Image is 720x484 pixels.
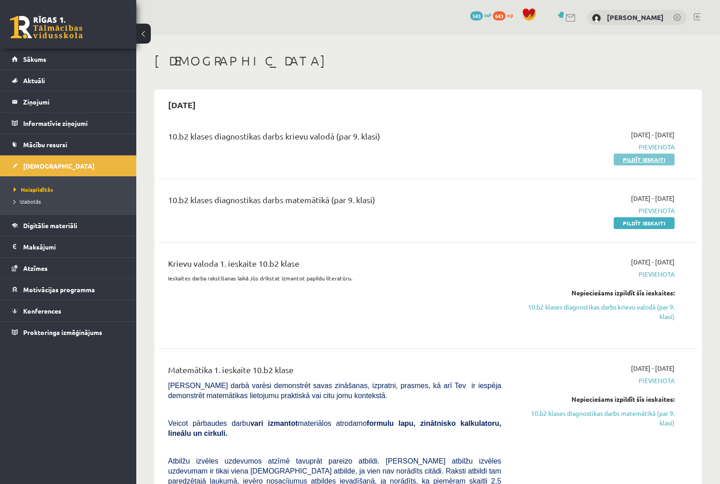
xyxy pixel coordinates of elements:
a: 643 xp [493,11,517,19]
div: 10.b2 klases diagnostikas darbs krievu valodā (par 9. klasi) [168,130,501,147]
h1: [DEMOGRAPHIC_DATA] [154,53,702,69]
legend: Ziņojumi [23,91,125,112]
a: Proktoringa izmēģinājums [12,322,125,343]
a: Sākums [12,49,125,70]
a: [DEMOGRAPHIC_DATA] [12,155,125,176]
span: Sākums [23,55,46,63]
a: Ziņojumi [12,91,125,112]
div: Nepieciešams izpildīt šīs ieskaites: [515,288,675,298]
span: Proktoringa izmēģinājums [23,328,102,336]
a: Mācību resursi [12,134,125,155]
div: Nepieciešams izpildīt šīs ieskaites: [515,394,675,404]
span: Motivācijas programma [23,285,95,294]
span: Pievienota [515,376,675,385]
div: 10.b2 klases diagnostikas darbs matemātikā (par 9. klasi) [168,194,501,210]
h2: [DATE] [159,94,205,115]
span: Neizpildītās [14,186,53,193]
span: xp [507,11,513,19]
a: Neizpildītās [14,185,127,194]
span: [DATE] - [DATE] [631,364,675,373]
a: Izlabotās [14,197,127,205]
span: [DEMOGRAPHIC_DATA] [23,162,94,170]
b: vari izmantot [250,419,298,427]
a: Digitālie materiāli [12,215,125,236]
span: Pievienota [515,269,675,279]
span: Pievienota [515,206,675,215]
a: Konferences [12,300,125,321]
a: Pildīt ieskaiti [614,154,675,165]
span: Konferences [23,307,61,315]
span: [PERSON_NAME] darbā varēsi demonstrēt savas zināšanas, izpratni, prasmes, kā arī Tev ir iespēja d... [168,382,501,399]
span: 643 [493,11,506,20]
span: [DATE] - [DATE] [631,130,675,140]
a: Motivācijas programma [12,279,125,300]
img: Deivids Gregors Zeile [592,14,601,23]
a: Maksājumi [12,236,125,257]
a: [PERSON_NAME] [607,13,664,22]
legend: Informatīvie ziņojumi [23,113,125,134]
span: Izlabotās [14,198,41,205]
span: [DATE] - [DATE] [631,194,675,203]
a: Rīgas 1. Tālmācības vidusskola [10,16,83,39]
div: Krievu valoda 1. ieskaite 10.b2 klase [168,257,501,274]
span: Aktuāli [23,76,45,85]
a: Pildīt ieskaiti [614,217,675,229]
span: mP [484,11,492,19]
span: Veicot pārbaudes darbu materiālos atrodamo [168,419,501,437]
a: Atzīmes [12,258,125,279]
a: Informatīvie ziņojumi [12,113,125,134]
a: Aktuāli [12,70,125,91]
span: Atzīmes [23,264,48,272]
a: 10.b2 klases diagnostikas darbs krievu valodā (par 9. klasi) [515,302,675,321]
div: Matemātika 1. ieskaite 10.b2 klase [168,364,501,380]
span: Pievienota [515,142,675,152]
span: Mācību resursi [23,140,67,149]
b: formulu lapu, zinātnisko kalkulatoru, lineālu un cirkuli. [168,419,501,437]
p: Ieskaites darba rakstīšanas laikā Jūs drīkstat izmantot papildu literatūru. [168,274,501,282]
a: 543 mP [470,11,492,19]
span: Digitālie materiāli [23,221,77,230]
span: 543 [470,11,483,20]
span: [DATE] - [DATE] [631,257,675,267]
legend: Maksājumi [23,236,125,257]
a: 10.b2 klases diagnostikas darbs matemātikā (par 9. klasi) [515,409,675,428]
